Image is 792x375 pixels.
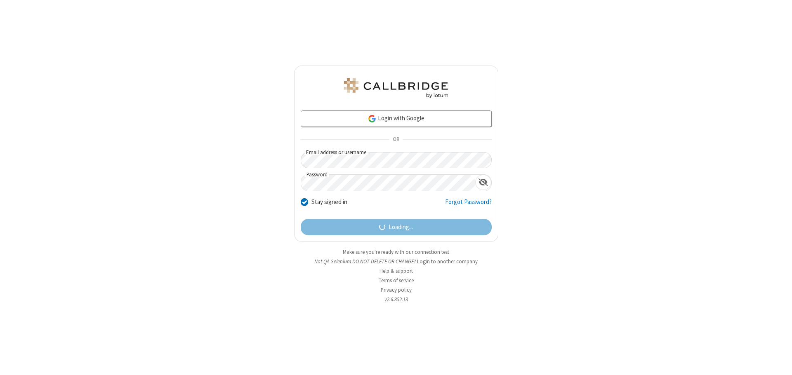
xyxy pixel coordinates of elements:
img: QA Selenium DO NOT DELETE OR CHANGE [342,78,450,98]
a: Terms of service [379,277,414,284]
a: Privacy policy [381,286,412,293]
input: Password [301,175,475,191]
a: Help & support [379,267,413,274]
span: OR [389,134,403,145]
button: Login to another company [417,258,478,265]
a: Login with Google [301,110,492,127]
input: Email address or username [301,152,492,168]
li: Not QA Selenium DO NOT DELETE OR CHANGE? [294,258,498,265]
li: v2.6.352.13 [294,295,498,303]
iframe: Chat [771,354,786,369]
label: Stay signed in [311,197,347,207]
img: google-icon.png [368,114,377,123]
a: Make sure you're ready with our connection test [343,248,449,255]
button: Loading... [301,219,492,235]
div: Show password [475,175,491,190]
span: Loading... [389,223,413,232]
a: Forgot Password? [445,197,492,213]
